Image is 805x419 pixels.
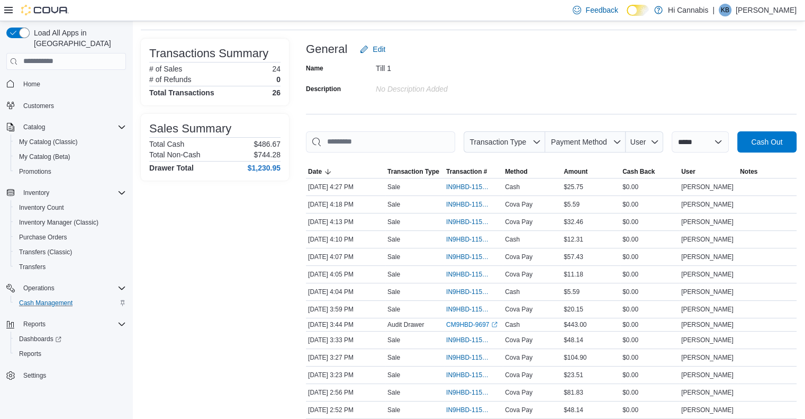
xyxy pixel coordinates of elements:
button: IN9HBD-115035 [446,198,501,211]
span: IN9HBD-115012 [446,388,490,397]
span: [PERSON_NAME] [681,235,734,244]
a: My Catalog (Beta) [15,150,75,163]
span: Catalog [19,121,126,133]
div: No Description added [376,81,518,93]
span: Operations [19,282,126,295]
button: Notes [738,165,797,178]
a: Purchase Orders [15,231,71,244]
a: Dashboards [15,333,66,345]
p: Sale [387,218,400,226]
span: [PERSON_NAME] [681,200,734,209]
span: User [681,167,695,176]
span: Cova Pay [505,406,532,414]
span: Inventory [19,186,126,199]
span: $48.14 [564,336,583,344]
span: $20.15 [564,305,583,314]
span: Transaction Type [387,167,439,176]
span: Cova Pay [505,336,532,344]
h6: Total Non-Cash [149,150,201,159]
h4: 26 [272,88,281,97]
span: Cash [505,288,520,296]
span: Reports [19,350,41,358]
span: Cova Pay [505,253,532,261]
p: Sale [387,406,400,414]
div: [DATE] 4:18 PM [306,198,385,211]
span: $443.00 [564,320,586,329]
div: $0.00 [620,286,679,298]
button: Inventory Count [11,200,130,215]
button: Customers [2,98,130,113]
div: [DATE] 3:23 PM [306,369,385,381]
a: Reports [15,347,46,360]
button: IN9HBD-115033 [446,216,501,228]
button: Reports [11,346,130,361]
div: [DATE] 4:05 PM [306,268,385,281]
h3: Sales Summary [149,122,231,135]
h6: # of Sales [149,65,182,73]
span: Promotions [15,165,126,178]
a: Home [19,78,44,91]
h6: # of Refunds [149,75,191,84]
div: [DATE] 3:59 PM [306,303,385,316]
span: Cash Management [19,299,73,307]
button: User [626,131,663,153]
span: Amount [564,167,587,176]
div: $0.00 [620,268,679,281]
div: $0.00 [620,404,679,416]
button: IN9HBD-115012 [446,386,501,399]
span: [PERSON_NAME] [681,288,734,296]
span: Inventory Count [19,203,64,212]
button: Transfers [11,260,130,274]
span: $5.59 [564,200,580,209]
h4: Total Transactions [149,88,214,97]
button: Operations [19,282,59,295]
button: Operations [2,281,130,296]
p: Sale [387,270,400,279]
a: My Catalog (Classic) [15,136,82,148]
p: Hi Cannabis [668,4,708,16]
div: $0.00 [620,181,679,193]
div: $0.00 [620,233,679,246]
span: Inventory [23,189,49,197]
span: $104.90 [564,353,586,362]
input: Dark Mode [627,5,649,16]
span: Feedback [585,5,618,15]
span: Cova Pay [505,270,532,279]
span: [PERSON_NAME] [681,336,734,344]
label: Name [306,64,323,73]
a: Inventory Manager (Classic) [15,216,103,229]
button: Date [306,165,385,178]
a: Cash Management [15,297,77,309]
span: Transaction # [446,167,487,176]
a: CM9HBD-9697External link [446,320,498,329]
div: [DATE] 4:10 PM [306,233,385,246]
nav: Complex example [6,72,126,411]
span: $25.75 [564,183,583,191]
div: [DATE] 4:13 PM [306,216,385,228]
button: IN9HBD-115017 [446,351,501,364]
button: Settings [2,368,130,383]
span: [PERSON_NAME] [681,270,734,279]
span: IN9HBD-115028 [446,270,490,279]
span: Purchase Orders [15,231,126,244]
span: Transfers [19,263,46,271]
div: $0.00 [620,216,679,228]
p: | [712,4,714,16]
span: Cova Pay [505,353,532,362]
button: Home [2,76,130,92]
p: 0 [276,75,281,84]
p: Sale [387,183,400,191]
div: $0.00 [620,251,679,263]
div: [DATE] 2:52 PM [306,404,385,416]
span: IN9HBD-115016 [446,371,490,379]
span: Reports [15,347,126,360]
span: Cova Pay [505,200,532,209]
h3: General [306,43,347,56]
span: Notes [740,167,757,176]
span: Inventory Count [15,201,126,214]
a: Inventory Count [15,201,68,214]
span: IN9HBD-115032 [446,235,490,244]
div: [DATE] 3:27 PM [306,351,385,364]
span: Reports [19,318,126,331]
